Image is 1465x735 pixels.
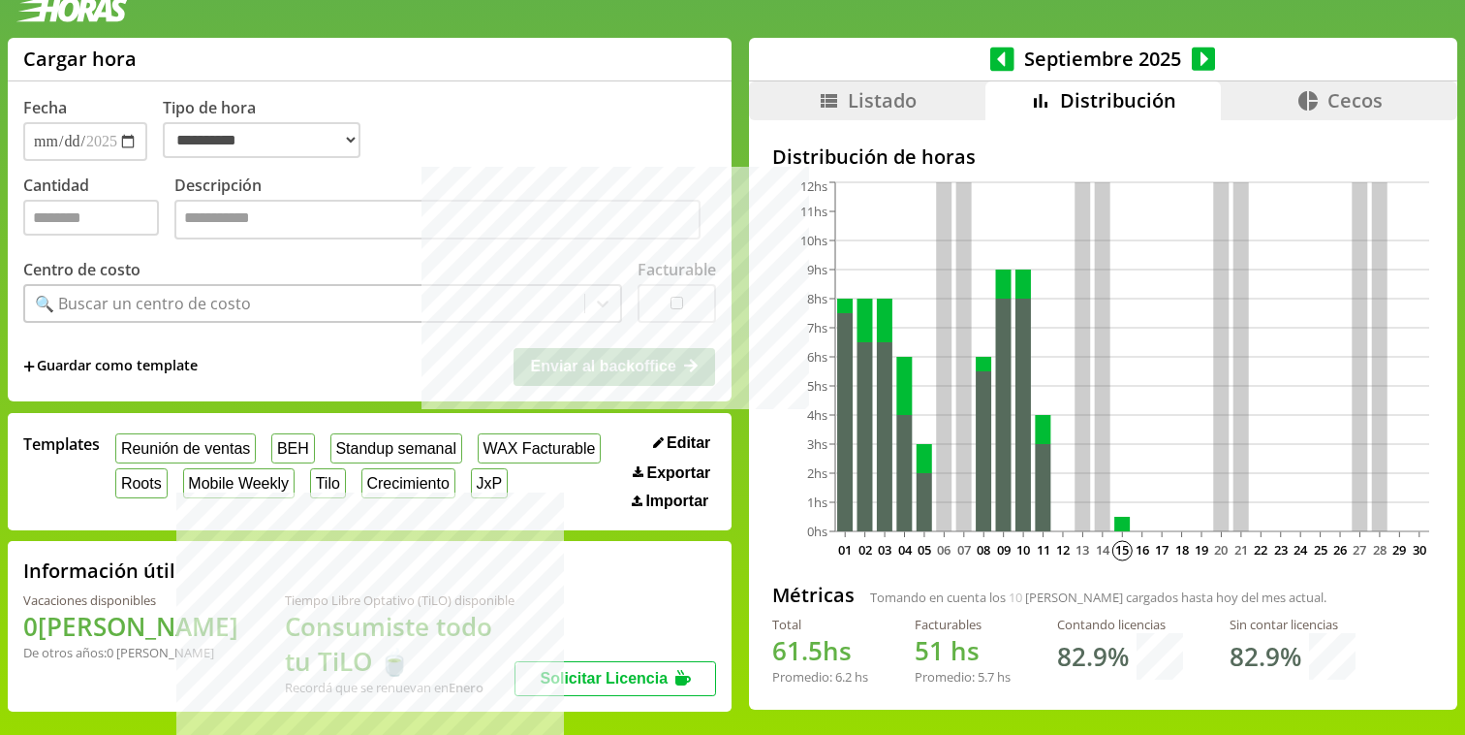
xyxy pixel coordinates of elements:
[1009,589,1022,606] span: 10
[1057,616,1183,633] div: Contando licencias
[285,591,514,609] div: Tiempo Libre Optativo (TiLO) disponible
[1234,541,1248,559] text: 21
[915,633,1011,668] h1: hs
[330,433,462,463] button: Standup semanal
[807,319,827,336] tspan: 7hs
[807,406,827,424] tspan: 4hs
[449,679,483,696] b: Enero
[1174,541,1188,559] text: 18
[807,348,827,366] tspan: 6hs
[115,468,167,498] button: Roots
[1254,541,1267,559] text: 22
[807,464,827,482] tspan: 2hs
[937,541,951,559] text: 06
[835,668,852,686] span: 6.2
[1294,541,1308,559] text: 24
[918,541,931,559] text: 05
[807,435,827,453] tspan: 3hs
[285,609,514,679] h1: Consumiste todo tu TiLO 🍵
[897,541,912,559] text: 04
[23,558,175,584] h2: Información útil
[807,377,827,395] tspan: 5hs
[1314,541,1327,559] text: 25
[667,434,710,452] span: Editar
[115,433,256,463] button: Reunión de ventas
[638,259,716,280] label: Facturable
[1214,541,1228,559] text: 20
[1060,87,1176,113] span: Distribución
[977,541,990,559] text: 08
[1392,541,1406,559] text: 29
[478,433,601,463] button: WAX Facturable
[772,633,868,668] h1: hs
[23,46,137,72] h1: Cargar hora
[807,290,827,307] tspan: 8hs
[183,468,295,498] button: Mobile Weekly
[1155,541,1169,559] text: 17
[807,494,827,511] tspan: 1hs
[174,200,701,240] textarea: Descripción
[174,175,716,245] label: Descripción
[23,97,67,118] label: Fecha
[878,541,891,559] text: 03
[1096,541,1110,559] text: 14
[35,293,251,314] div: 🔍 Buscar un centro de costo
[915,668,1011,686] div: Promedio: hs
[807,261,827,278] tspan: 9hs
[1115,541,1129,559] text: 15
[23,591,238,609] div: Vacaciones disponibles
[772,582,855,608] h2: Métricas
[838,541,852,559] text: 01
[807,523,827,540] tspan: 0hs
[310,468,346,498] button: Tilo
[163,97,376,161] label: Tipo de hora
[627,463,716,483] button: Exportar
[772,633,823,668] span: 61.5
[271,433,315,463] button: BEH
[23,609,238,644] h1: 0 [PERSON_NAME]
[1036,541,1049,559] text: 11
[23,356,35,377] span: +
[1016,541,1030,559] text: 10
[23,356,198,377] span: +Guardar como template
[1057,639,1129,674] h1: 82.9 %
[23,644,238,661] div: De otros años: 0 [PERSON_NAME]
[1056,541,1070,559] text: 12
[471,468,508,498] button: JxP
[645,493,708,510] span: Importar
[978,668,994,686] span: 5.7
[1230,616,1356,633] div: Sin contar licencias
[1353,541,1366,559] text: 27
[915,633,944,668] span: 51
[1014,46,1192,72] span: Septiembre 2025
[540,670,668,687] span: Solicitar Licencia
[800,232,827,249] tspan: 10hs
[647,464,711,482] span: Exportar
[1333,541,1347,559] text: 26
[514,661,716,696] button: Solicitar Licencia
[23,175,174,245] label: Cantidad
[957,541,971,559] text: 07
[1373,541,1387,559] text: 28
[772,616,868,633] div: Total
[1230,639,1301,674] h1: 82.9 %
[870,589,1326,606] span: Tomando en cuenta los [PERSON_NAME] cargados hasta hoy del mes actual.
[858,541,872,559] text: 02
[1274,541,1288,559] text: 23
[23,259,140,280] label: Centro de costo
[285,679,514,696] div: Recordá que se renuevan en
[800,203,827,220] tspan: 11hs
[772,668,868,686] div: Promedio: hs
[1136,541,1149,559] text: 16
[163,122,360,158] select: Tipo de hora
[1075,541,1089,559] text: 13
[915,616,1011,633] div: Facturables
[647,433,717,453] button: Editar
[800,177,827,195] tspan: 12hs
[848,87,917,113] span: Listado
[997,541,1011,559] text: 09
[1413,541,1426,559] text: 30
[1195,541,1208,559] text: 19
[23,433,100,455] span: Templates
[23,200,159,236] input: Cantidad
